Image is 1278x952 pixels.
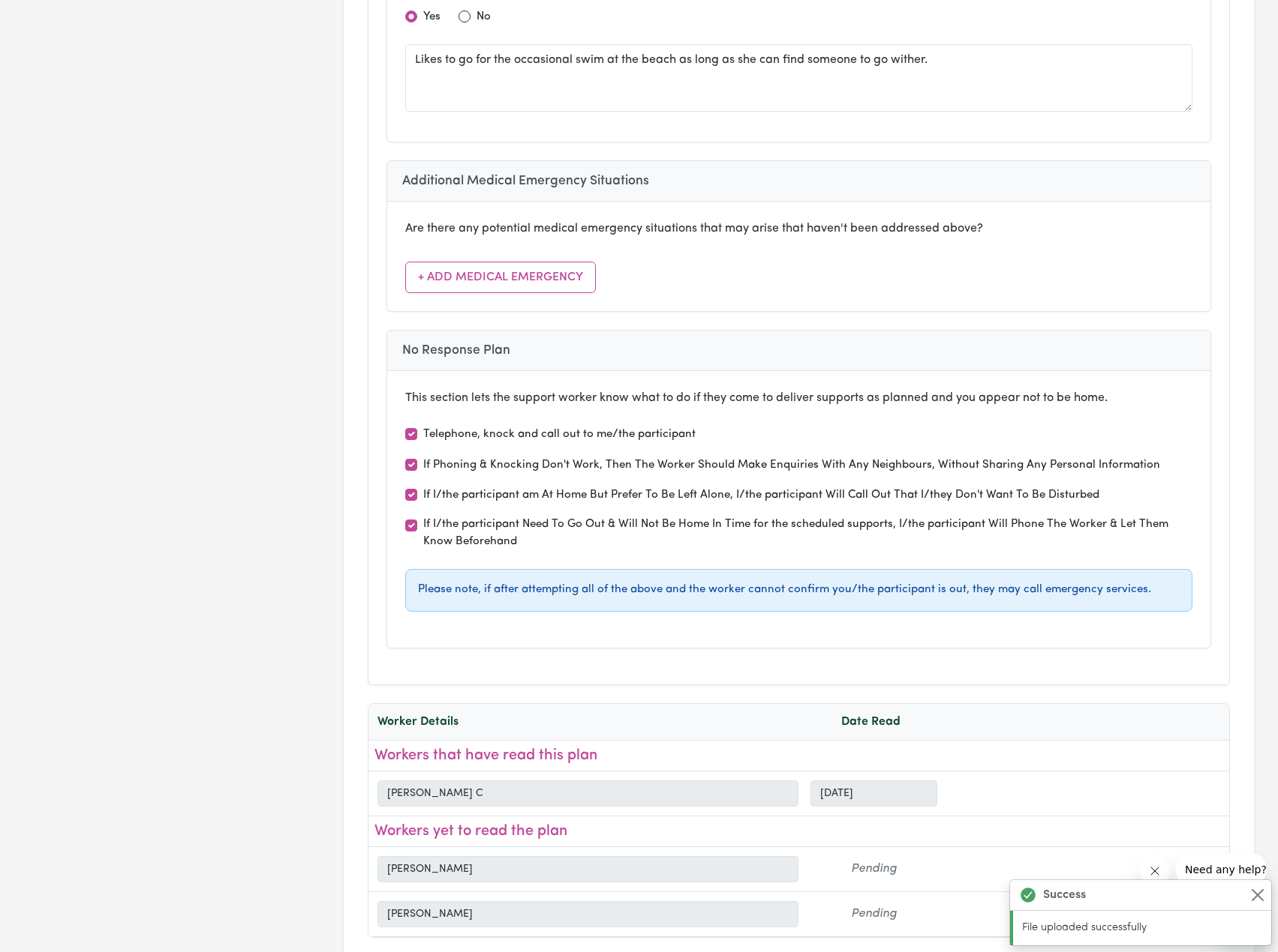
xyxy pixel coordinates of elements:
[402,343,1195,358] h4: No Response Plan
[423,457,1160,475] label: If Phoning & Knocking Don't Work, Then The Worker Should Make Enquiries With Any Neighbours, With...
[405,389,1192,407] p: This section lets the support worker know what to do if they come to deliver supports as planned ...
[1140,856,1170,886] iframe: Close message
[402,173,1195,189] h4: Additional Medical Emergency Situations
[405,569,1192,612] div: Please note, if after attempting all of the above and the worker cannot confirm you/the participa...
[405,44,1192,112] textarea: Likes to go for the occasional swim at the beach as long as she can find someone to go wither.
[1176,853,1266,886] iframe: Message from company
[423,9,441,26] label: Yes
[405,220,1192,238] p: Are there any potential medical emergency situations that may arise that haven't been addressed a...
[1249,886,1267,904] button: Close
[405,262,596,293] button: + Add Medical Emergency
[477,9,491,26] label: No
[841,713,967,731] div: Date Read
[423,516,1192,551] label: If I/the participant Need To Go Out & Will Not Be Home In Time for the scheduled supports, I/the ...
[423,487,1099,504] label: If I/the participant am At Home But Prefer To Be Left Alone, I/the participant Will Call Out That...
[374,822,1223,840] h3: Workers yet to read the plan
[374,747,1223,765] h3: Workers that have read this plan
[851,905,897,923] span: Pending
[851,860,897,878] span: Pending
[1043,886,1086,904] strong: Success
[9,10,91,22] span: Need any help?
[1022,920,1262,936] p: File uploaded successfully
[423,427,696,444] label: Telephone, knock and call out to me/the participant
[377,713,841,731] div: Worker Details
